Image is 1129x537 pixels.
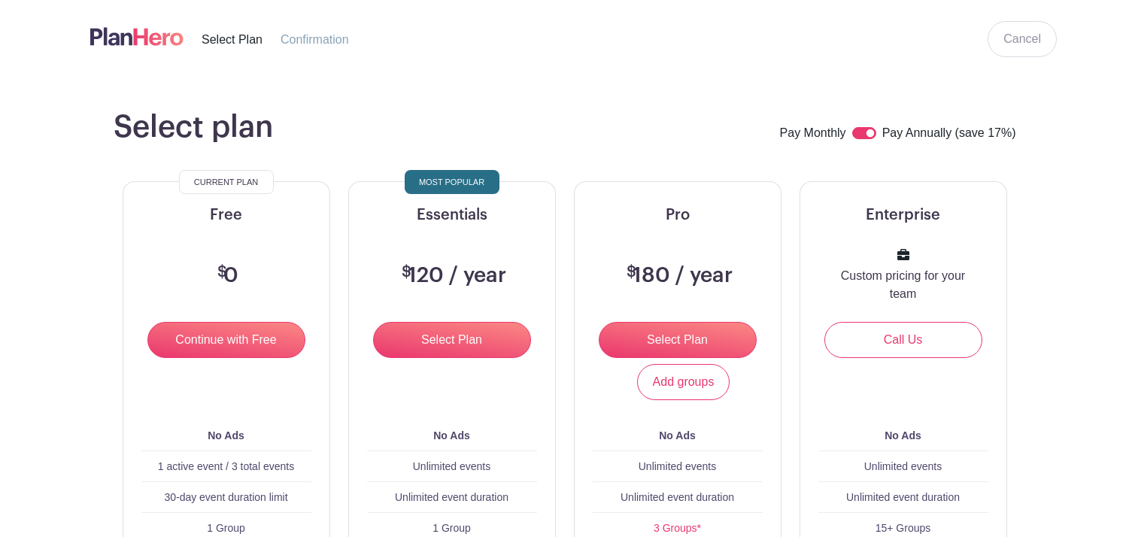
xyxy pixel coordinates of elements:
[207,522,245,534] span: 1 Group
[836,267,970,303] p: Custom pricing for your team
[398,263,506,289] h3: 120 / year
[402,265,411,280] span: $
[90,24,184,49] img: logo-507f7623f17ff9eddc593b1ce0a138ce2505c220e1c5a4e2b4648c50719b7d32.svg
[780,124,846,144] label: Pay Monthly
[599,322,757,358] input: Select Plan
[824,322,982,358] a: Call Us
[419,173,484,191] span: Most Popular
[208,429,244,441] b: No Ads
[395,491,508,503] span: Unlimited event duration
[637,364,730,400] a: Add groups
[846,491,960,503] span: Unlimited event duration
[281,33,349,46] span: Confirmation
[202,33,263,46] span: Select Plan
[194,173,258,191] span: Current Plan
[367,206,537,224] h5: Essentials
[988,21,1057,57] a: Cancel
[432,522,471,534] span: 1 Group
[623,263,733,289] h3: 180 / year
[114,109,273,145] h1: Select plan
[864,460,942,472] span: Unlimited events
[659,429,695,441] b: No Ads
[413,460,491,472] span: Unlimited events
[158,460,294,472] span: 1 active event / 3 total events
[141,206,311,224] h5: Free
[373,322,531,358] input: Select Plan
[217,265,227,280] span: $
[214,263,238,289] h3: 0
[639,460,717,472] span: Unlimited events
[147,322,305,358] input: Continue with Free
[885,429,921,441] b: No Ads
[593,206,763,224] h5: Pro
[876,522,931,534] span: 15+ Groups
[627,265,636,280] span: $
[882,124,1016,144] label: Pay Annually (save 17%)
[818,206,988,224] h5: Enterprise
[164,491,287,503] span: 30-day event duration limit
[654,522,701,534] a: 3 Groups*
[621,491,734,503] span: Unlimited event duration
[433,429,469,441] b: No Ads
